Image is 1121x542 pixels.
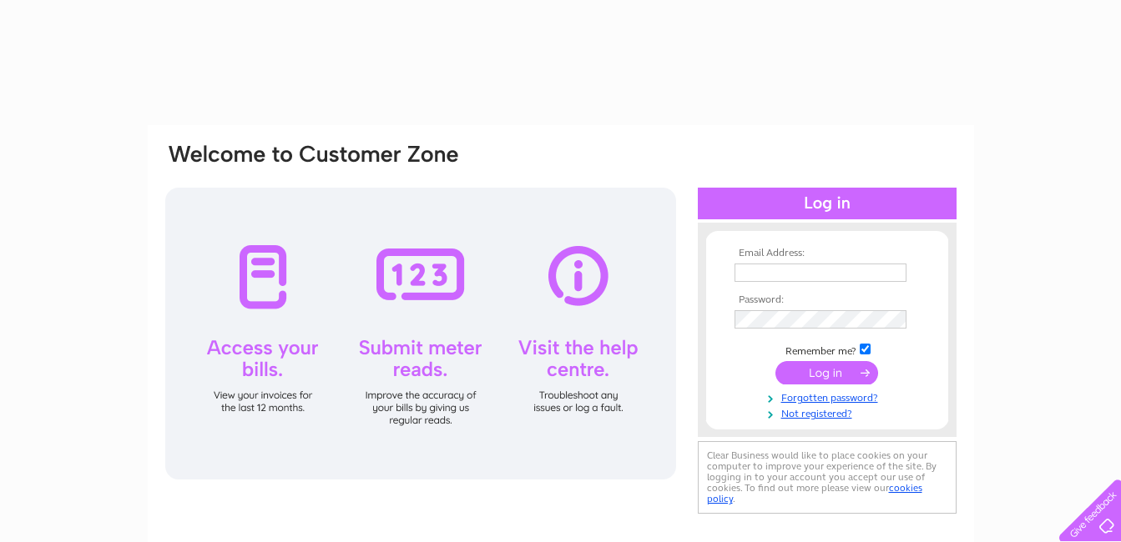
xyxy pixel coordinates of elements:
[730,294,924,306] th: Password:
[698,441,957,514] div: Clear Business would like to place cookies on your computer to improve your experience of the sit...
[735,389,924,404] a: Forgotten password?
[730,341,924,358] td: Remember me?
[775,361,878,384] input: Submit
[735,404,924,420] a: Not registered?
[730,248,924,259] th: Email Address:
[707,482,922,504] a: cookies policy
